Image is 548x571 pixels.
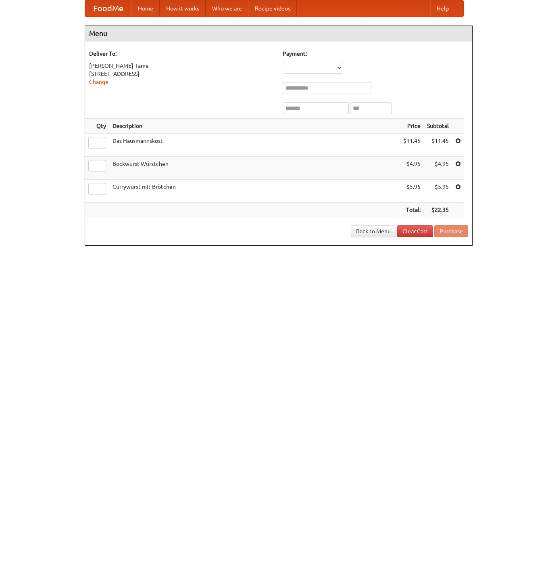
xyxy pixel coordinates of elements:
[424,180,452,203] td: $5.95
[424,157,452,180] td: $4.95
[89,79,108,85] a: Change
[283,50,468,58] h5: Payment:
[424,134,452,157] td: $11.45
[89,50,275,58] h5: Deliver To:
[400,119,424,134] th: Price
[351,225,396,237] a: Back to Menu
[85,25,472,42] h4: Menu
[160,0,206,17] a: How it works
[85,119,109,134] th: Qty
[131,0,160,17] a: Home
[424,119,452,134] th: Subtotal
[400,203,424,218] th: Total:
[424,203,452,218] th: $22.35
[109,180,400,203] td: Currywurst mit Brötchen
[400,180,424,203] td: $5.95
[109,157,400,180] td: Bockwurst Würstchen
[434,225,468,237] button: Purchase
[397,225,433,237] a: Clear Cart
[248,0,297,17] a: Recipe videos
[400,157,424,180] td: $4.95
[400,134,424,157] td: $11.45
[109,134,400,157] td: Das Hausmannskost
[430,0,455,17] a: Help
[109,119,400,134] th: Description
[85,0,131,17] a: FoodMe
[206,0,248,17] a: Who we are
[89,70,275,78] div: [STREET_ADDRESS]
[89,62,275,70] div: [PERSON_NAME] Tame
